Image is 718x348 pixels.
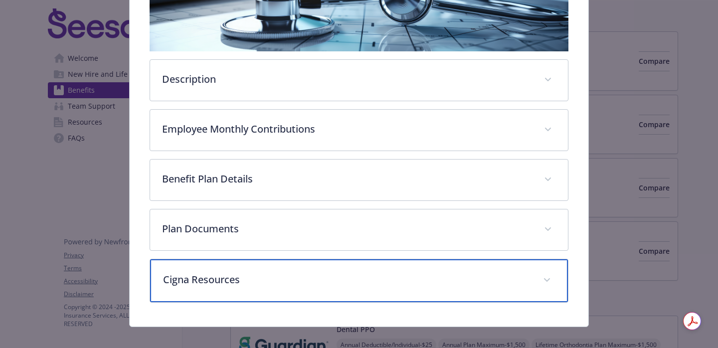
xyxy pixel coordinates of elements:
[162,122,532,137] p: Employee Monthly Contributions
[150,259,568,302] div: Cigna Resources
[163,272,531,287] p: Cigna Resources
[162,221,532,236] p: Plan Documents
[150,110,568,151] div: Employee Monthly Contributions
[150,209,568,250] div: Plan Documents
[150,160,568,200] div: Benefit Plan Details
[150,60,568,101] div: Description
[162,172,532,186] p: Benefit Plan Details
[162,72,532,87] p: Description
